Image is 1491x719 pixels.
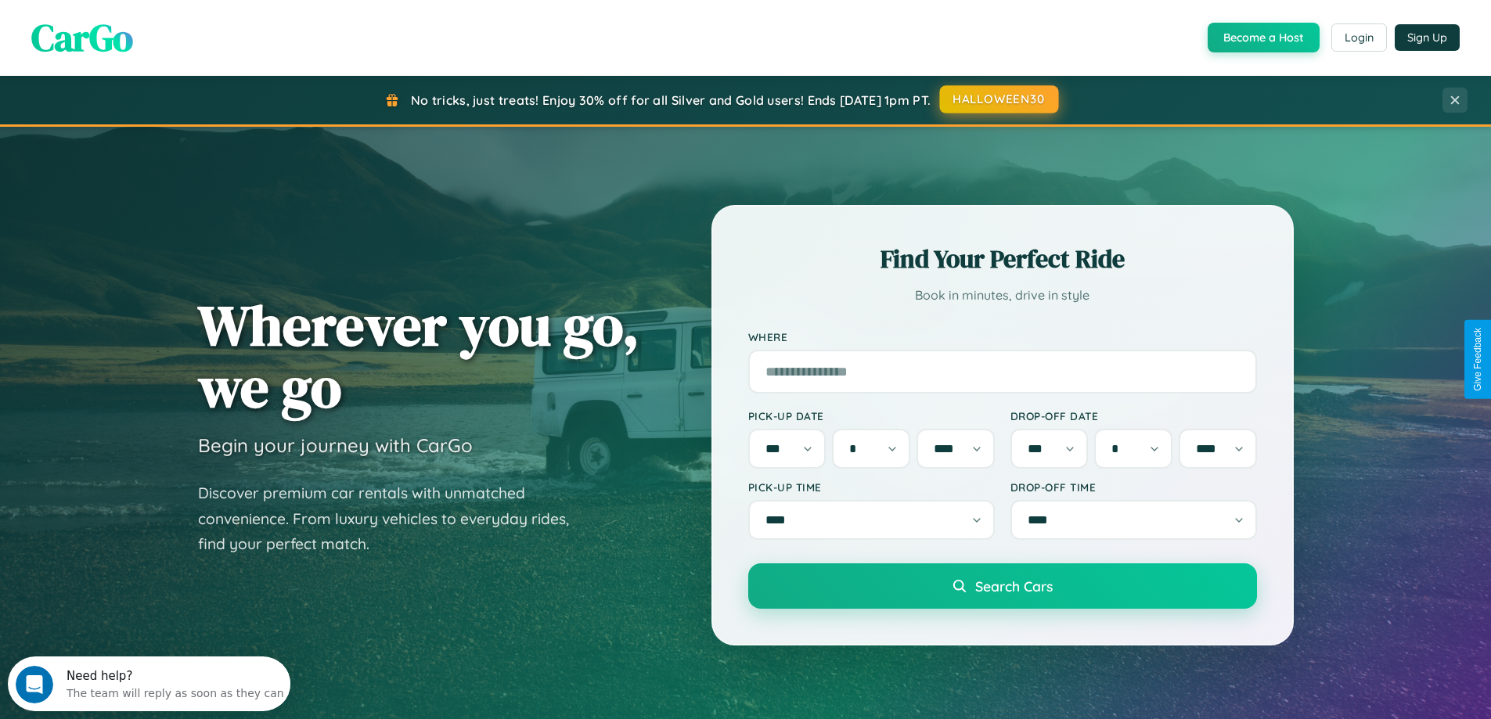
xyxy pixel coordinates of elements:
[975,577,1053,595] span: Search Cars
[31,12,133,63] span: CarGo
[1010,480,1257,494] label: Drop-off Time
[1472,328,1483,391] div: Give Feedback
[411,92,931,108] span: No tricks, just treats! Enjoy 30% off for all Silver and Gold users! Ends [DATE] 1pm PT.
[748,284,1257,307] p: Book in minutes, drive in style
[748,409,995,422] label: Pick-up Date
[940,85,1059,113] button: HALLOWEEN30
[1331,23,1387,52] button: Login
[8,656,290,711] iframe: Intercom live chat discovery launcher
[59,26,276,42] div: The team will reply as soon as they can
[198,433,473,457] h3: Begin your journey with CarGo
[1208,23,1320,52] button: Become a Host
[198,294,639,418] h1: Wherever you go, we go
[748,330,1257,343] label: Where
[748,563,1257,609] button: Search Cars
[198,480,589,557] p: Discover premium car rentals with unmatched convenience. From luxury vehicles to everyday rides, ...
[748,242,1257,276] h2: Find Your Perfect Ride
[1010,409,1257,422] label: Drop-off Date
[59,13,276,26] div: Need help?
[1395,24,1460,51] button: Sign Up
[6,6,291,49] div: Open Intercom Messenger
[748,480,995,494] label: Pick-up Time
[16,666,53,703] iframe: Intercom live chat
